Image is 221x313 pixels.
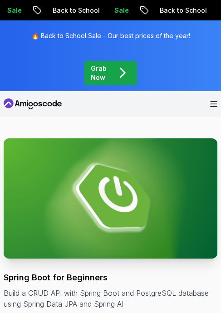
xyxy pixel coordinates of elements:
[210,101,217,107] button: Open Menu
[31,31,190,40] p: 🔥 Back to School Sale - Our best prices of the year!
[4,271,217,284] h1: Spring Boot for Beginners
[106,6,135,15] p: Sale
[4,138,217,259] img: spring-boot-for-beginners_thumbnail
[4,288,217,309] p: Build a CRUD API with Spring Boot and PostgreSQL database using Spring Data JPA and Spring AI
[44,6,106,15] p: Back to School
[152,6,213,15] p: Back to School
[91,64,107,82] p: Grab Now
